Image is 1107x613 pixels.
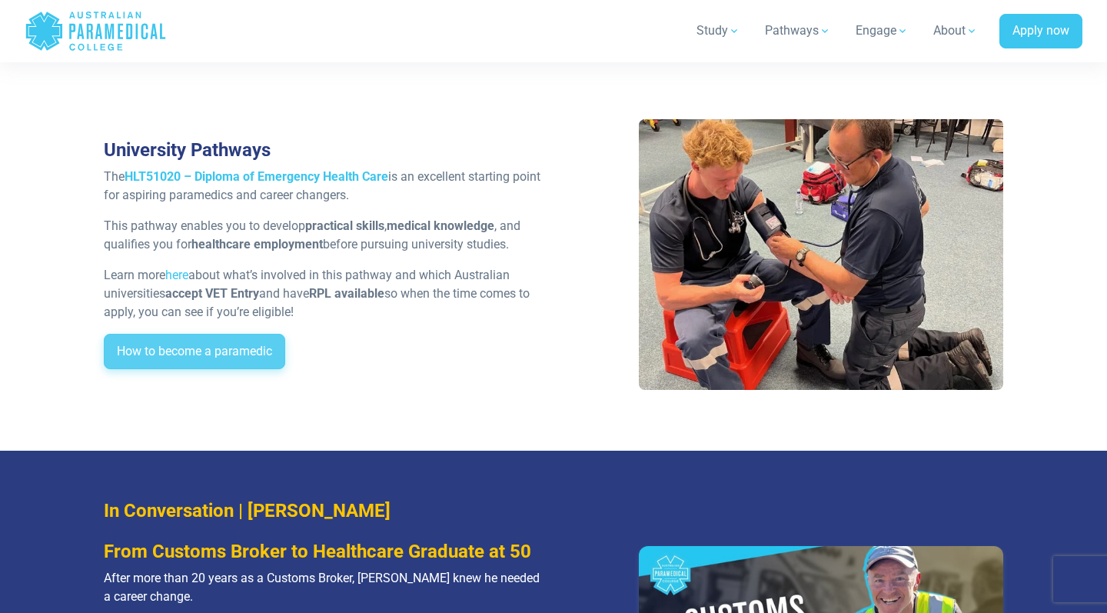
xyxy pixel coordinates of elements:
[305,218,384,233] strong: practical skills
[309,286,384,301] strong: RPL available
[165,268,188,282] a: here
[387,218,494,233] strong: medical knowledge
[924,9,987,52] a: About
[846,9,918,52] a: Engage
[104,168,544,205] p: The is an excellent starting point for aspiring paramedics and career changers.
[191,237,323,252] strong: healthcare employment
[999,14,1082,49] a: Apply now
[756,9,840,52] a: Pathways
[104,334,285,369] a: How to become a paramedic
[104,139,544,162] h3: University Pathways
[104,569,544,606] p: After more than 20 years as a Customs Broker, [PERSON_NAME] knew he needed a career change.
[125,169,388,184] a: HLT51020 – Diploma of Emergency Health Care
[687,9,750,52] a: Study
[104,217,544,254] p: This pathway enables you to develop , , and qualifies you for before pursuing university studies.
[25,6,167,56] a: Australian Paramedical College
[104,500,544,522] h3: In Conversation | [PERSON_NAME]
[104,266,544,321] p: Learn more about what’s involved in this pathway and which Australian universities and have so wh...
[165,286,259,301] strong: accept VET Entry
[104,541,544,563] h3: From Customs Broker to Healthcare Graduate at 50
